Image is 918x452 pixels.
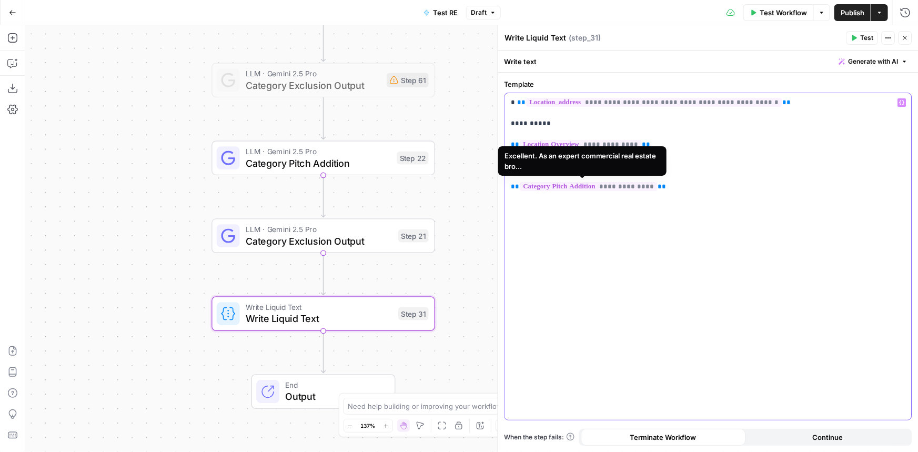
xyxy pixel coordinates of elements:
label: Template [504,79,912,89]
span: ( step_31 ) [569,33,601,43]
button: Continue [745,429,910,446]
div: Write Liquid TextWrite Liquid TextStep 31 [211,296,435,331]
div: Step 61 [387,73,428,87]
span: Write Liquid Text [246,312,393,326]
span: 137% [361,421,376,430]
span: Draft [471,8,487,17]
button: Test [846,31,878,45]
div: Excellent. As an expert commercial real estate bro... [505,150,660,172]
textarea: Write Liquid Text [505,33,566,43]
span: Test Workflow [760,7,807,18]
span: Generate with AI [848,57,898,66]
span: Continue [812,432,843,443]
span: Category Exclusion Output [246,78,381,92]
g: Edge from step_20 to step_61 [321,19,326,62]
span: Output [285,389,383,404]
span: LLM · Gemini 2.5 Pro [246,68,381,79]
a: When the step fails: [504,433,574,442]
span: Test RE [433,7,458,18]
span: Write Liquid Text [246,302,393,313]
button: Generate with AI [834,55,912,68]
button: Test Workflow [743,4,813,21]
span: Terminate Workflow [630,432,697,443]
div: EndOutput [211,374,435,409]
span: Test [860,33,873,43]
div: Step 31 [398,307,429,320]
span: Publish [841,7,864,18]
div: LLM · Gemini 2.5 ProCategory Exclusion OutputStep 61 [211,63,435,97]
button: Publish [834,4,871,21]
button: Test RE [417,4,464,21]
div: Write text [498,51,918,72]
button: Draft [466,6,501,19]
span: End [285,379,383,391]
g: Edge from step_31 to end [321,331,326,373]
